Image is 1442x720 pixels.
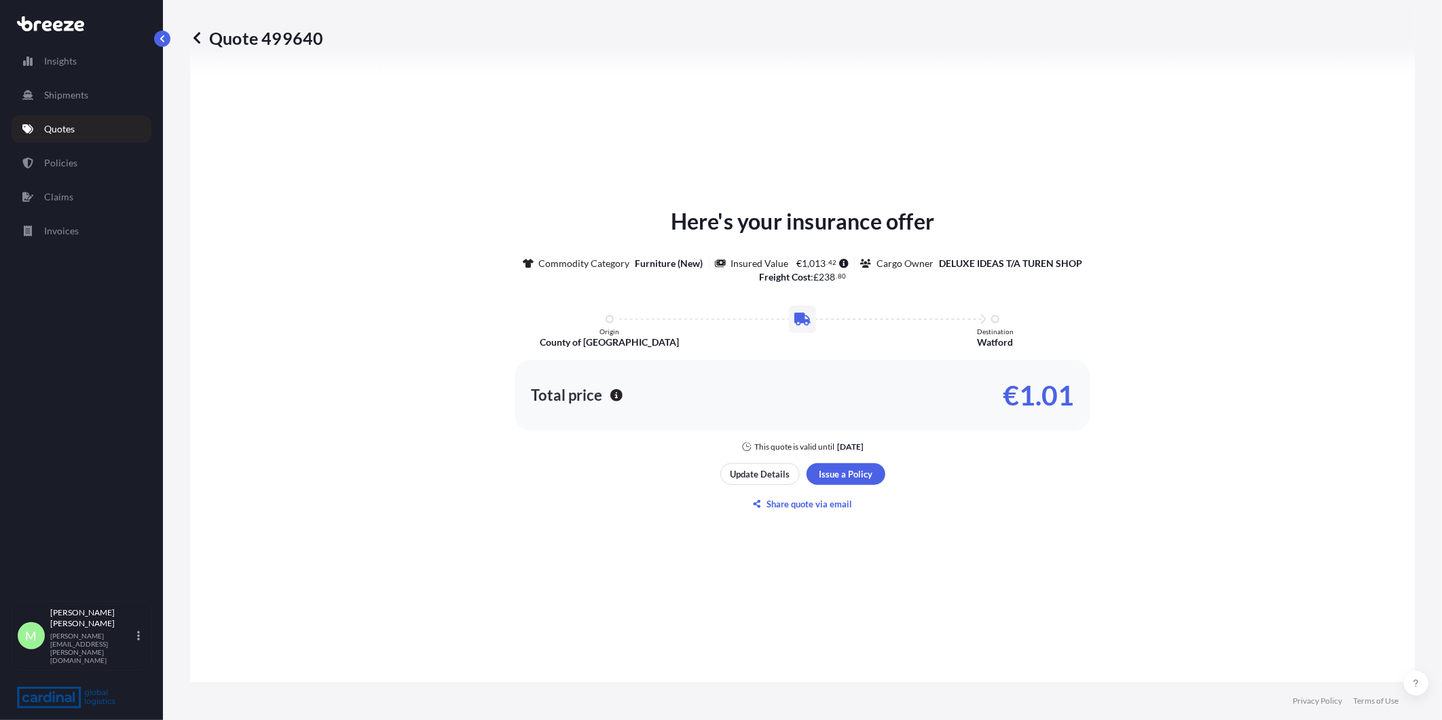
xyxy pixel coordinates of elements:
p: Total price [531,389,602,402]
p: Issue a Policy [819,467,872,481]
p: [PERSON_NAME] [PERSON_NAME] [50,607,134,629]
a: Insights [12,48,151,75]
p: Destination [977,327,1014,336]
b: Freight Cost [759,271,811,283]
a: Shipments [12,82,151,109]
p: Shipments [44,88,88,102]
p: [DATE] [838,442,864,452]
p: Claims [44,190,73,204]
span: M [26,629,37,643]
a: Policies [12,149,151,177]
p: Update Details [730,467,790,481]
button: Share quote via email [720,493,885,515]
p: Share quote via email [766,497,852,511]
span: 42 [828,260,836,265]
p: Origin [600,327,620,336]
p: Quote 499640 [190,27,323,49]
p: Quotes [44,122,75,136]
span: 013 [810,259,826,268]
p: Furniture (New) [635,257,703,270]
button: Issue a Policy [807,463,885,485]
span: £ [813,272,819,282]
a: Privacy Policy [1293,696,1342,706]
p: This quote is valid until [755,442,835,452]
p: Insured Value [731,257,789,270]
span: . [827,260,828,265]
p: Commodity Category [539,257,630,270]
span: € [797,259,802,268]
a: Terms of Use [1353,696,1399,706]
p: DELUXE IDEAS T/A TUREN SHOP [939,257,1082,270]
p: Watford [978,336,1014,349]
p: : [759,270,846,284]
a: Claims [12,183,151,211]
p: Insights [44,54,77,68]
button: Update Details [720,463,800,485]
p: County of [GEOGRAPHIC_DATA] [540,336,680,349]
img: organization-logo [17,687,115,708]
p: Invoices [44,224,79,238]
p: €1.01 [1003,384,1074,406]
p: [PERSON_NAME][EMAIL_ADDRESS][PERSON_NAME][DOMAIN_NAME] [50,632,134,664]
span: , [808,259,810,268]
p: Here's your insurance offer [671,205,934,238]
a: Invoices [12,217,151,245]
span: 1 [802,259,808,268]
span: 238 [819,272,835,282]
a: Quotes [12,115,151,143]
p: Policies [44,156,77,170]
span: 80 [838,274,846,278]
span: . [836,274,837,278]
p: Cargo Owner [876,257,933,270]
